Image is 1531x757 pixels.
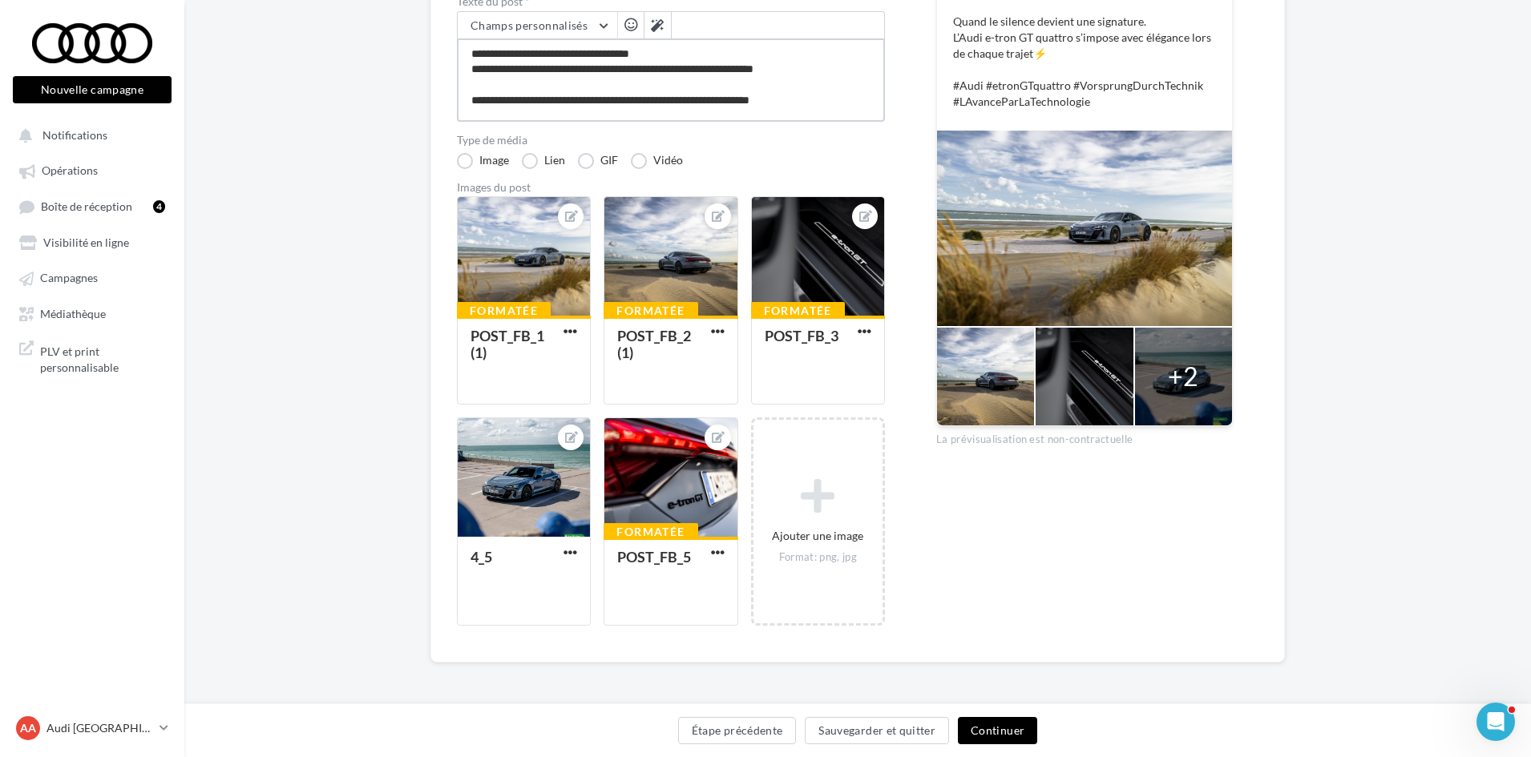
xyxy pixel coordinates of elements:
button: Étape précédente [678,717,797,744]
span: Champs personnalisés [471,18,588,32]
p: Quand le silence devient une signature. L’Audi e-tron GT quattro s’impose avec élégance lors de c... [953,14,1216,110]
div: Formatée [751,302,845,320]
label: Image [457,153,509,169]
a: Opérations [10,155,175,184]
div: 4 [153,200,165,213]
div: Formatée [457,302,551,320]
span: Campagnes [40,272,98,285]
a: Médiathèque [10,299,175,328]
button: Nouvelle campagne [13,76,172,103]
span: Notifications [42,128,107,142]
span: Opérations [42,164,98,178]
a: Visibilité en ligne [10,228,175,256]
label: Vidéo [631,153,683,169]
a: Campagnes [10,263,175,292]
label: Lien [522,153,565,169]
iframe: Intercom live chat [1476,703,1515,741]
button: Notifications [10,120,168,149]
span: Visibilité en ligne [43,236,129,249]
span: AA [20,720,36,736]
div: La prévisualisation est non-contractuelle [936,426,1233,447]
div: Formatée [604,302,697,320]
button: Sauvegarder et quitter [805,717,949,744]
span: Boîte de réception [41,199,132,213]
span: PLV et print personnalisable [40,340,165,375]
p: Audi [GEOGRAPHIC_DATA] [46,720,153,736]
div: POST_FB_2 (1) [617,327,691,361]
span: Médiathèque [40,307,106,320]
button: Continuer [958,717,1037,744]
div: POST_FB_1 (1) [471,327,544,361]
div: +2 [1168,358,1198,395]
a: Boîte de réception4 [10,191,175,221]
a: AA Audi [GEOGRAPHIC_DATA] [13,713,172,743]
div: POST_FB_5 [617,548,691,566]
a: PLV et print personnalisable [10,334,175,381]
label: Type de média [457,135,885,146]
button: Champs personnalisés [458,12,617,39]
div: 4_5 [471,548,492,566]
div: Images du post [457,182,885,193]
div: POST_FB_3 [765,327,838,344]
div: Formatée [604,523,697,541]
label: GIF [578,153,618,169]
